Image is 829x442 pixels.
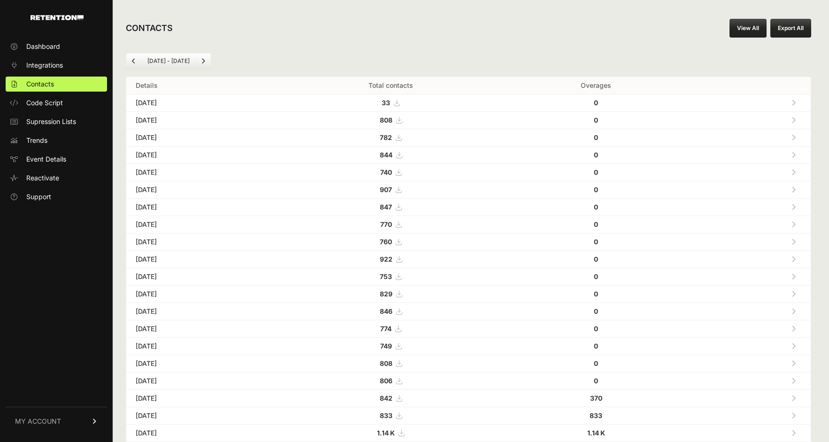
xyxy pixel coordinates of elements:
span: Contacts [26,79,54,89]
strong: 0 [594,186,598,194]
td: [DATE] [126,407,275,425]
strong: 0 [594,342,598,350]
li: [DATE] - [DATE] [141,57,195,65]
strong: 844 [380,151,392,159]
strong: 846 [380,307,392,315]
span: Dashboard [26,42,60,51]
span: Supression Lists [26,117,76,126]
th: Total contacts [275,77,506,94]
a: Previous [126,54,141,69]
a: 33 [382,99,399,107]
a: 829 [380,290,402,298]
strong: 808 [380,359,392,367]
strong: 740 [380,168,392,176]
strong: 0 [594,220,598,228]
span: Integrations [26,61,63,70]
a: Trends [6,133,107,148]
strong: 0 [594,307,598,315]
strong: 0 [594,168,598,176]
strong: 0 [594,99,598,107]
strong: 808 [380,116,392,124]
a: Reactivate [6,171,107,186]
td: [DATE] [126,268,275,286]
strong: 760 [380,238,392,246]
a: Event Details [6,152,107,167]
strong: 0 [594,151,598,159]
td: [DATE] [126,338,275,355]
strong: 847 [380,203,392,211]
td: [DATE] [126,286,275,303]
strong: 1.14 K [377,429,395,437]
strong: 774 [380,325,391,333]
td: [DATE] [126,320,275,338]
td: [DATE] [126,425,275,442]
td: [DATE] [126,199,275,216]
strong: 806 [380,377,392,385]
span: Reactivate [26,173,59,183]
strong: 907 [380,186,392,194]
strong: 0 [594,377,598,385]
strong: 922 [380,255,392,263]
td: [DATE] [126,233,275,251]
span: Support [26,192,51,202]
strong: 1.14 K [587,429,605,437]
a: Integrations [6,58,107,73]
td: [DATE] [126,129,275,147]
span: Code Script [26,98,63,108]
td: [DATE] [126,251,275,268]
strong: 0 [594,238,598,246]
strong: 33 [382,99,390,107]
a: View All [729,19,767,38]
strong: 0 [594,203,598,211]
a: 770 [380,220,401,228]
strong: 370 [590,394,602,402]
strong: 0 [594,272,598,280]
strong: 0 [594,290,598,298]
a: 760 [380,238,401,246]
strong: 753 [380,272,392,280]
td: [DATE] [126,147,275,164]
strong: 833 [590,411,602,419]
td: [DATE] [126,164,275,181]
a: 740 [380,168,401,176]
a: 842 [380,394,402,402]
td: [DATE] [126,112,275,129]
a: Dashboard [6,39,107,54]
strong: 782 [380,133,392,141]
a: 922 [380,255,402,263]
td: [DATE] [126,355,275,372]
span: Event Details [26,155,66,164]
td: [DATE] [126,303,275,320]
a: 846 [380,307,402,315]
strong: 0 [594,133,598,141]
a: 749 [380,342,401,350]
strong: 770 [380,220,392,228]
a: 753 [380,272,401,280]
a: 774 [380,325,401,333]
span: MY ACCOUNT [15,417,61,426]
strong: 0 [594,255,598,263]
td: [DATE] [126,372,275,390]
td: [DATE] [126,94,275,112]
strong: 0 [594,325,598,333]
strong: 829 [380,290,392,298]
strong: 0 [594,116,598,124]
strong: 842 [380,394,392,402]
a: Code Script [6,95,107,110]
a: 844 [380,151,402,159]
strong: 749 [380,342,392,350]
a: 1.14 K [377,429,404,437]
a: 833 [380,411,402,419]
a: Contacts [6,77,107,92]
td: [DATE] [126,181,275,199]
th: Details [126,77,275,94]
img: Retention.com [31,15,84,20]
a: 808 [380,116,402,124]
a: 907 [380,186,401,194]
a: MY ACCOUNT [6,407,107,435]
a: 808 [380,359,402,367]
strong: 833 [380,411,392,419]
h2: CONTACTS [126,22,173,35]
a: Next [196,54,211,69]
span: Trends [26,136,47,145]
